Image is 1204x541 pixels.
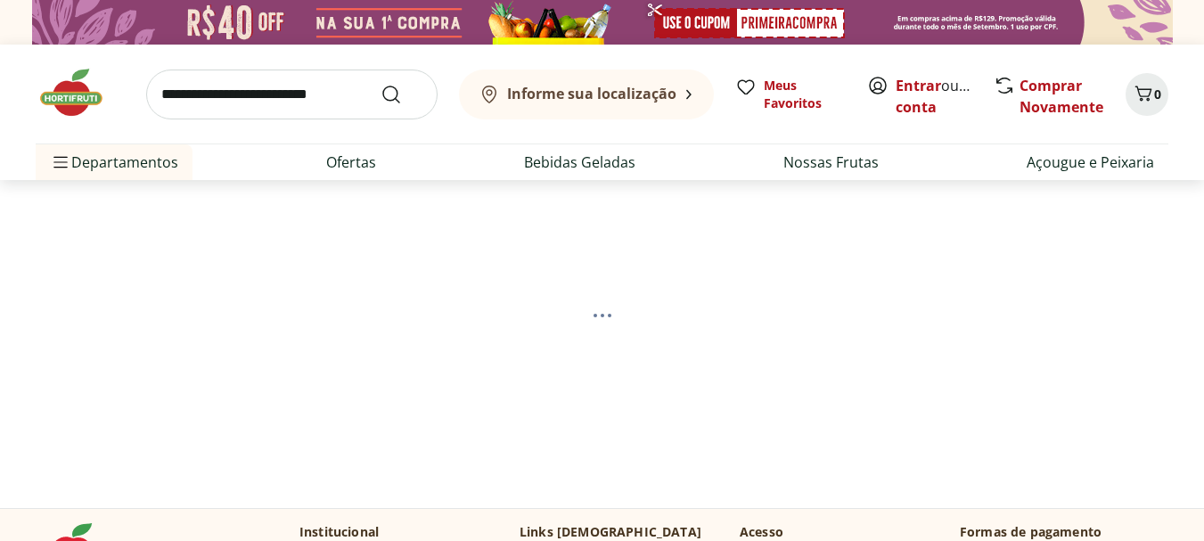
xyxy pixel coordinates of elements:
p: Links [DEMOGRAPHIC_DATA] [520,523,701,541]
img: Hortifruti [36,66,125,119]
p: Formas de pagamento [960,523,1168,541]
span: 0 [1154,86,1161,102]
p: Institucional [299,523,379,541]
p: Acesso [740,523,783,541]
a: Criar conta [896,76,994,117]
a: Entrar [896,76,941,95]
button: Submit Search [381,84,423,105]
a: Bebidas Geladas [524,152,635,173]
b: Informe sua localização [507,84,676,103]
span: Departamentos [50,141,178,184]
a: Açougue e Peixaria [1027,152,1154,173]
a: Meus Favoritos [735,77,846,112]
a: Ofertas [326,152,376,173]
button: Carrinho [1126,73,1168,116]
a: Comprar Novamente [1020,76,1103,117]
button: Informe sua localização [459,70,714,119]
button: Menu [50,141,71,184]
a: Nossas Frutas [783,152,879,173]
input: search [146,70,438,119]
span: ou [896,75,975,118]
span: Meus Favoritos [764,77,846,112]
